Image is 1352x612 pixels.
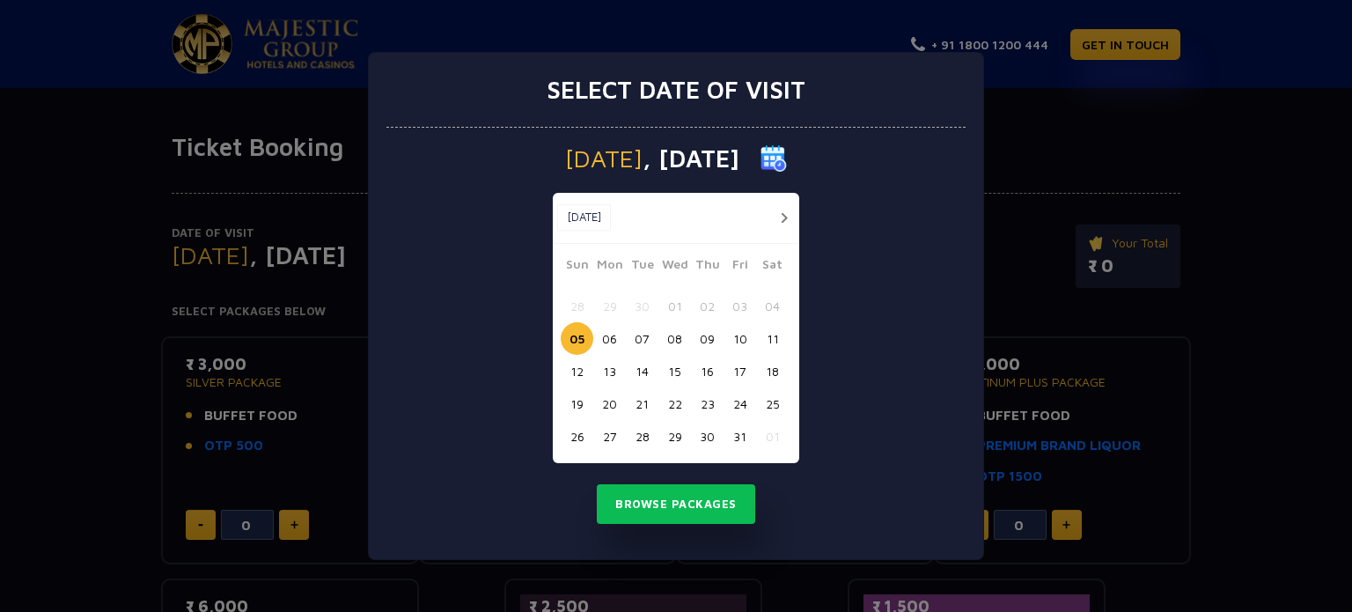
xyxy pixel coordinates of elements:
[756,387,789,420] button: 25
[760,145,787,172] img: calender icon
[557,204,611,231] button: [DATE]
[626,322,658,355] button: 07
[658,420,691,453] button: 29
[561,420,593,453] button: 26
[593,290,626,322] button: 29
[691,387,724,420] button: 23
[691,322,724,355] button: 09
[626,355,658,387] button: 14
[756,420,789,453] button: 01
[561,290,593,322] button: 28
[565,146,643,171] span: [DATE]
[756,254,789,279] span: Sat
[593,420,626,453] button: 27
[643,146,739,171] span: , [DATE]
[561,254,593,279] span: Sun
[593,355,626,387] button: 13
[626,290,658,322] button: 30
[658,322,691,355] button: 08
[658,387,691,420] button: 22
[626,387,658,420] button: 21
[691,290,724,322] button: 02
[691,254,724,279] span: Thu
[724,420,756,453] button: 31
[547,75,805,105] h3: Select date of visit
[561,355,593,387] button: 12
[724,254,756,279] span: Fri
[593,387,626,420] button: 20
[658,254,691,279] span: Wed
[724,355,756,387] button: 17
[658,290,691,322] button: 01
[756,355,789,387] button: 18
[593,254,626,279] span: Mon
[691,420,724,453] button: 30
[724,322,756,355] button: 10
[561,322,593,355] button: 05
[724,290,756,322] button: 03
[691,355,724,387] button: 16
[756,322,789,355] button: 11
[756,290,789,322] button: 04
[658,355,691,387] button: 15
[626,254,658,279] span: Tue
[626,420,658,453] button: 28
[593,322,626,355] button: 06
[597,484,755,525] button: Browse Packages
[561,387,593,420] button: 19
[724,387,756,420] button: 24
